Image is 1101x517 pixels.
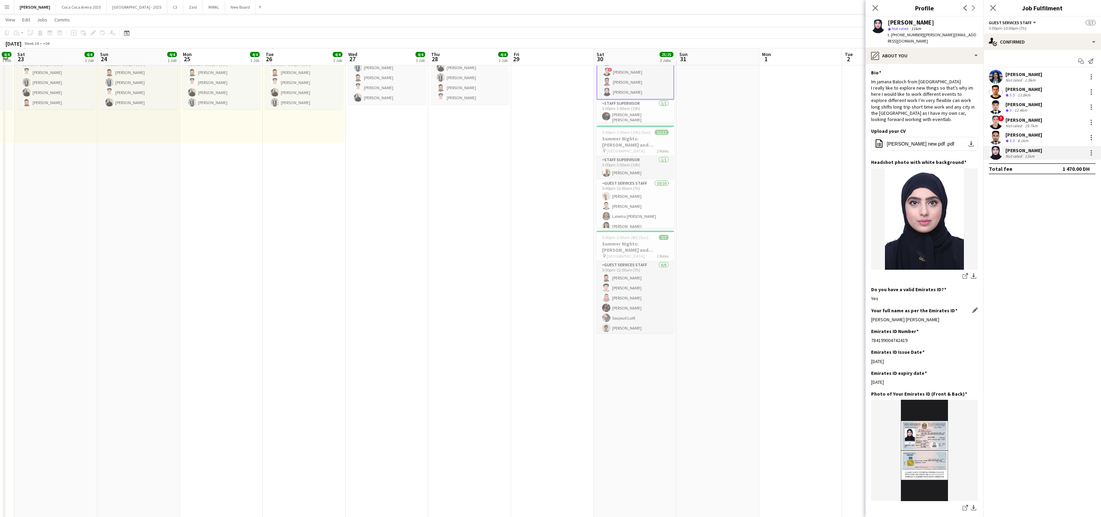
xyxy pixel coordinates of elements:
span: 27 [347,55,357,63]
app-card-role: Guest Services Staff4/410:00am-8:00pm (10h)[PERSON_NAME][PERSON_NAME][PERSON_NAME][PERSON_NAME] [265,56,343,109]
app-job-card: 10:00am-8:00pm (10h)4/4 Mystery Shopper1 RoleGuest Services Staff4/410:00am-8:00pm (10h)[PERSON_N... [17,39,95,109]
a: Jobs [34,15,50,24]
span: Not rated [892,26,908,31]
div: 1 Job [416,58,425,63]
div: [PERSON_NAME] [888,19,934,26]
app-card-role: Guest Services Staff6/65:00pm-12:00am (7h)[PERSON_NAME][PERSON_NAME][PERSON_NAME][PERSON_NAME]Sou... [597,261,674,335]
div: 1 Job [85,58,94,63]
div: 784199004742419 [871,337,978,343]
a: Edit [19,15,33,24]
span: [PERSON_NAME] new pdf .pdf [887,141,954,147]
span: 31 [678,55,688,63]
div: 1 470.00 DH [1063,165,1090,172]
button: [GEOGRAPHIC_DATA] - 2025 [107,0,167,14]
h3: Upload your CV [871,128,906,134]
span: 4/4 [415,52,425,57]
span: 23 [16,55,25,63]
div: [PERSON_NAME] [1005,71,1042,77]
span: ! [998,115,1004,121]
div: 1 Job [168,58,177,63]
div: 13.8km [1016,92,1032,98]
img: IMG_8970.jpeg [871,168,978,270]
h3: Summer Nights: [PERSON_NAME] and [PERSON_NAME] - Internal [597,136,674,148]
div: 19.7km [1023,123,1039,128]
a: View [3,15,18,24]
div: Confirmed [983,34,1101,50]
div: Not rated [1005,123,1023,128]
span: 3.3 [1010,138,1015,143]
app-card-role: Guest Services Staff4/410:00am-8:00pm (10h)[PERSON_NAME][PERSON_NAME][PERSON_NAME][PERSON_NAME] [17,56,95,109]
div: Not rated [1005,154,1023,159]
span: 2 Roles [657,148,669,154]
h3: Headshot photo with white background [871,159,966,165]
div: 1 Job [333,58,342,63]
div: 3:00pm-1:00am (10h) (Sun)11/11Summer Nights: [PERSON_NAME] and [PERSON_NAME] - Internal [GEOGRAPH... [597,126,674,228]
app-job-card: 10:00am-8:00pm (10h)4/4 Mystery Shopper1 RoleGuest Services Staff4/410:00am-8:00pm (10h)[PERSON_N... [265,39,343,109]
span: 29 [513,55,519,63]
div: 1 Job [250,58,259,63]
h3: Do you have a valid Emirates ID? [871,286,946,293]
span: Wed [348,51,357,57]
span: Week 34 [23,41,40,46]
button: Zaid [183,0,203,14]
span: 4/4 [498,52,508,57]
span: 5:00pm-1:00am (8h) (Sun) [602,235,648,240]
div: 1 Job [2,58,11,63]
span: [GEOGRAPHIC_DATA] [607,253,645,259]
button: C3 [167,0,183,14]
app-job-card: 5:00pm-1:00am (8h) (Sun)7/7Summer Nights: [PERSON_NAME] and [PERSON_NAME] - Internal [GEOGRAPHIC_... [597,231,674,333]
span: [GEOGRAPHIC_DATA] [607,148,645,154]
span: 3:00pm-1:00am (10h) (Sun) [602,130,651,135]
div: 12.4km [1013,108,1029,113]
app-card-role: Staff Supervisor1/13:00pm-1:00am (10h)[PERSON_NAME] [PERSON_NAME] [597,100,674,125]
h3: Profile [866,3,983,12]
div: Not rated [1005,77,1023,83]
span: Fri [514,51,519,57]
span: 24 [99,55,108,63]
div: [PERSON_NAME] [1005,101,1042,108]
div: [PERSON_NAME] [1005,117,1042,123]
div: 3:00pm-10:00pm (7h) [989,26,1095,31]
span: 28 [430,55,440,63]
h3: Your full name as per the Emirates ID [871,307,957,314]
app-job-card: 10:00am-8:00pm (10h)4/4 Mystery Shopper1 RoleGuest Services Staff4/410:00am-8:00pm (10h)[PERSON_N... [182,39,260,109]
span: t. [PHONE_NUMBER] [888,32,924,37]
span: 4/4 [167,52,177,57]
app-job-card: 3:00pm-1:00am (10h) (Sun)7/7Summer Nights: [PERSON_NAME] and [PERSON_NAME] - External [GEOGRAPHIC... [597,20,674,123]
div: 3 Jobs [660,58,673,63]
span: Guest Services Staff [989,20,1032,25]
div: 11km [1023,154,1036,159]
span: 4/4 [250,52,260,57]
span: 4/4 [84,52,94,57]
span: 11km [910,26,922,31]
span: ! [608,68,612,72]
span: 7/7 [1086,20,1095,25]
span: 2 [844,55,853,63]
span: Thu [431,51,440,57]
div: 10:00am-8:00pm (10h)4/4 Mystery Shopper1 RoleGuest Services Staff4/410:00am-8:00pm (10h)[PERSON_N... [100,39,177,109]
span: 30 [596,55,604,63]
span: 7/7 [659,235,669,240]
span: 4/4 [333,52,342,57]
button: Guest Services Staff [989,20,1037,25]
div: 8.1km [1016,138,1030,144]
div: 1 Job [499,58,508,63]
span: Sat [17,51,25,57]
span: Mon [762,51,771,57]
span: 25 [182,55,192,63]
button: MIRAL [203,0,225,14]
span: 3 [1010,108,1012,113]
button: [PERSON_NAME] [14,0,56,14]
div: [PERSON_NAME] [PERSON_NAME] [871,316,978,323]
span: 1 [761,55,771,63]
span: 2 Roles [657,253,669,259]
span: Jobs [37,17,47,23]
button: New Board [225,0,256,14]
app-card-role: Staff Supervisor1/13:00pm-1:00am (10h)[PERSON_NAME] [597,156,674,179]
div: [PERSON_NAME] [1005,132,1042,138]
span: Sun [100,51,108,57]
